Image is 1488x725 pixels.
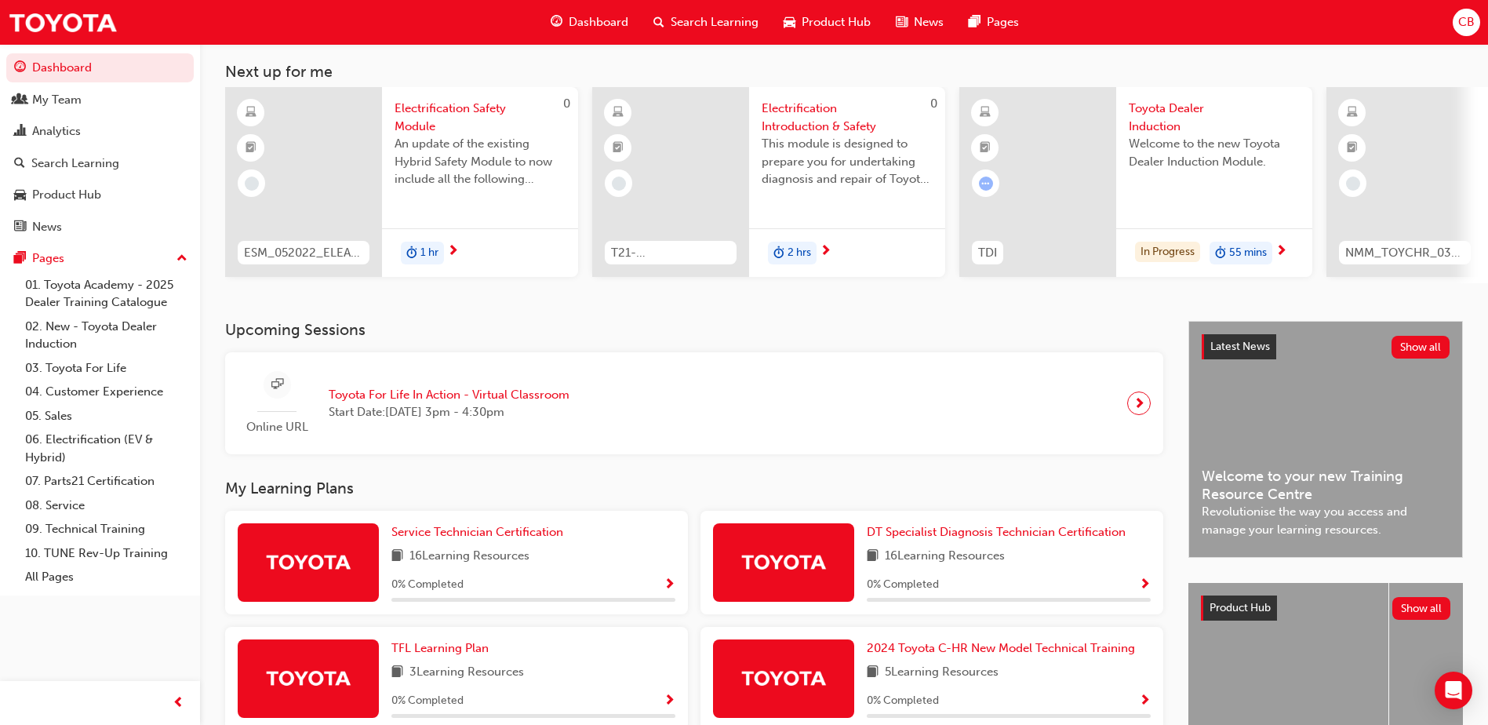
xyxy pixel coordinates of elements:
[1135,242,1200,263] div: In Progress
[6,244,194,273] button: Pages
[1202,503,1450,538] span: Revolutionise the way you access and manage your learning resources.
[956,6,1031,38] a: pages-iconPages
[271,375,283,395] span: sessionType_ONLINE_URL-icon
[883,6,956,38] a: news-iconNews
[551,13,562,32] span: guage-icon
[740,664,827,691] img: Trak
[6,213,194,242] a: News
[32,186,101,204] div: Product Hub
[32,122,81,140] div: Analytics
[613,138,624,158] span: booktick-icon
[8,5,118,40] img: Trak
[788,244,811,262] span: 2 hrs
[979,177,993,191] span: learningRecordVerb_ATTEMPT-icon
[19,494,194,518] a: 08. Service
[244,244,363,262] span: ESM_052022_ELEARN
[1347,138,1358,158] span: booktick-icon
[32,250,64,268] div: Pages
[1129,100,1300,135] span: Toyota Dealer Induction
[391,547,403,567] span: book-icon
[409,663,524,683] span: 3 Learning Resources
[1201,596,1450,621] a: Product HubShow all
[391,641,489,655] span: TFL Learning Plan
[19,273,194,315] a: 01. Toyota Academy - 2025 Dealer Training Catalogue
[238,365,1151,443] a: Online URLToyota For Life In Action - Virtual ClassroomStart Date:[DATE] 3pm - 4:30pm
[885,663,999,683] span: 5 Learning Resources
[329,403,569,421] span: Start Date: [DATE] 3pm - 4:30pm
[980,103,991,123] span: learningResourceType_ELEARNING-icon
[664,578,675,592] span: Show Progress
[447,245,459,259] span: next-icon
[14,61,26,75] span: guage-icon
[225,87,578,277] a: 0ESM_052022_ELEARNElectrification Safety ModuleAn update of the existing Hybrid Safety Module to ...
[6,50,194,244] button: DashboardMy TeamAnalyticsSearch LearningProduct HubNews
[671,13,759,31] span: Search Learning
[538,6,641,38] a: guage-iconDashboard
[19,315,194,356] a: 02. New - Toyota Dealer Induction
[1229,244,1267,262] span: 55 mins
[14,125,26,139] span: chart-icon
[14,188,26,202] span: car-icon
[14,157,25,171] span: search-icon
[867,692,939,710] span: 0 % Completed
[246,138,256,158] span: booktick-icon
[6,53,194,82] a: Dashboard
[664,694,675,709] span: Show Progress
[32,91,82,109] div: My Team
[225,321,1163,339] h3: Upcoming Sessions
[762,100,933,135] span: Electrification Introduction & Safety
[773,243,784,264] span: duration-icon
[1133,392,1145,414] span: next-icon
[19,356,194,381] a: 03. Toyota For Life
[1202,334,1450,359] a: Latest NewsShow all
[19,469,194,494] a: 07. Parts21 Certification
[987,13,1019,31] span: Pages
[959,87,1312,277] a: TDIToyota Dealer InductionWelcome to the new Toyota Dealer Induction Module.In Progressduration-i...
[173,694,184,713] span: prev-icon
[1392,336,1450,359] button: Show all
[820,245,831,259] span: next-icon
[1210,601,1271,614] span: Product Hub
[200,63,1488,81] h3: Next up for me
[1346,177,1360,191] span: learningRecordVerb_NONE-icon
[1392,597,1451,620] button: Show all
[569,13,628,31] span: Dashboard
[1139,691,1151,711] button: Show Progress
[391,576,464,594] span: 0 % Completed
[771,6,883,38] a: car-iconProduct Hub
[867,663,879,683] span: book-icon
[867,576,939,594] span: 0 % Completed
[395,100,566,135] span: Electrification Safety Module
[245,177,259,191] span: learningRecordVerb_NONE-icon
[1139,575,1151,595] button: Show Progress
[930,97,937,111] span: 0
[420,244,438,262] span: 1 hr
[563,97,570,111] span: 0
[867,639,1141,658] a: 2024 Toyota C-HR New Model Technical Training
[176,249,187,269] span: up-icon
[395,135,566,188] span: An update of the existing Hybrid Safety Module to now include all the following electrification v...
[1139,578,1151,592] span: Show Progress
[1215,243,1226,264] span: duration-icon
[969,13,980,32] span: pages-icon
[1275,245,1287,259] span: next-icon
[19,404,194,428] a: 05. Sales
[762,135,933,188] span: This module is designed to prepare you for undertaking diagnosis and repair of Toyota & Lexus Ele...
[611,244,730,262] span: T21-FOD_HVIS_PREREQ
[978,244,997,262] span: TDI
[406,243,417,264] span: duration-icon
[867,523,1132,541] a: DT Specialist Diagnosis Technician Certification
[31,155,119,173] div: Search Learning
[867,641,1135,655] span: 2024 Toyota C-HR New Model Technical Training
[867,547,879,567] span: book-icon
[6,117,194,146] a: Analytics
[802,13,871,31] span: Product Hub
[265,664,351,691] img: Trak
[592,87,945,277] a: 0T21-FOD_HVIS_PREREQElectrification Introduction & SafetyThis module is designed to prepare you f...
[19,428,194,469] a: 06. Electrification (EV & Hybrid)
[980,138,991,158] span: booktick-icon
[225,479,1163,497] h3: My Learning Plans
[14,252,26,266] span: pages-icon
[329,386,569,404] span: Toyota For Life In Action - Virtual Classroom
